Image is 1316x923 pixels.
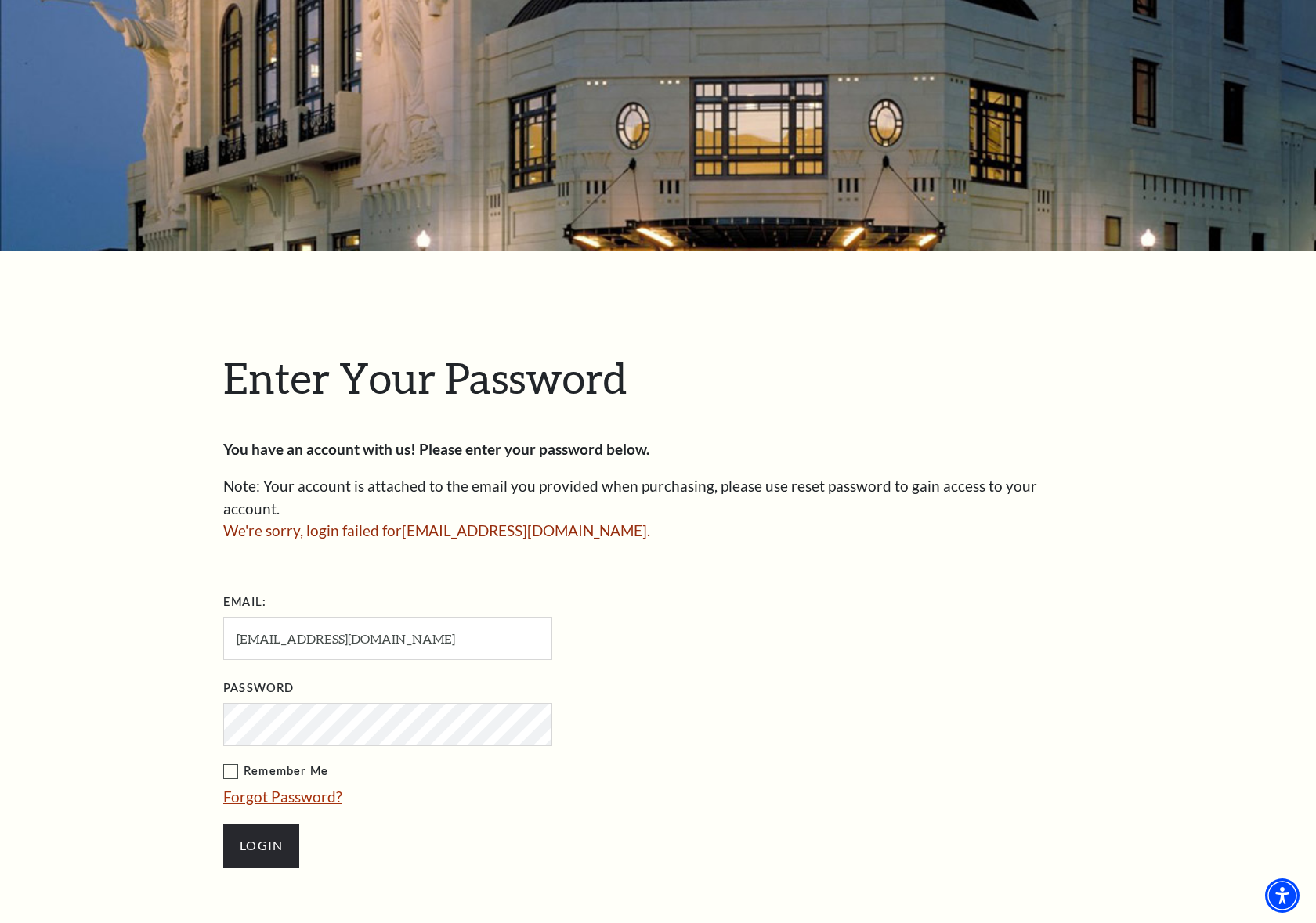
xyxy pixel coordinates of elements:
input: Required [223,617,552,660]
input: Submit button [223,824,299,867]
strong: Please enter your password below. [419,440,649,458]
label: Email: [223,593,266,612]
strong: You have an account with us! [223,440,416,458]
div: Accessibility Menu [1265,878,1300,913]
label: Remember Me [223,762,709,781]
a: Forgot Password? [223,788,342,806]
span: We're sorry, login failed for [EMAIL_ADDRESS][DOMAIN_NAME] . [223,521,650,539]
p: Note: Your account is attached to the email you provided when purchasing, please use reset passwo... [223,475,1093,520]
span: Enter Your Password [223,352,627,402]
label: Password [223,679,294,698]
